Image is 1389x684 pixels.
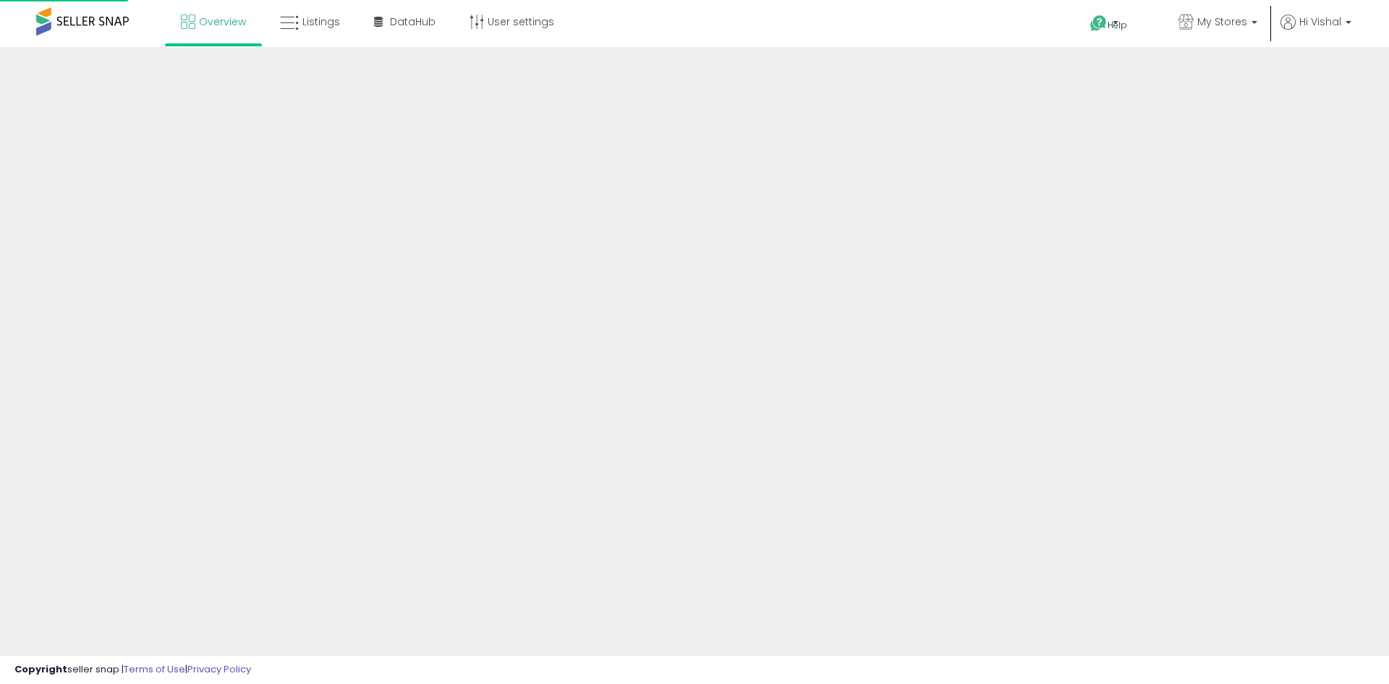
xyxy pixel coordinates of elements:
[302,14,340,29] span: Listings
[390,14,436,29] span: DataHub
[1108,19,1127,31] span: Help
[1280,14,1351,47] a: Hi Vishal
[199,14,246,29] span: Overview
[1197,14,1247,29] span: My Stores
[1299,14,1341,29] span: Hi Vishal
[1089,14,1108,33] i: Get Help
[1079,4,1155,47] a: Help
